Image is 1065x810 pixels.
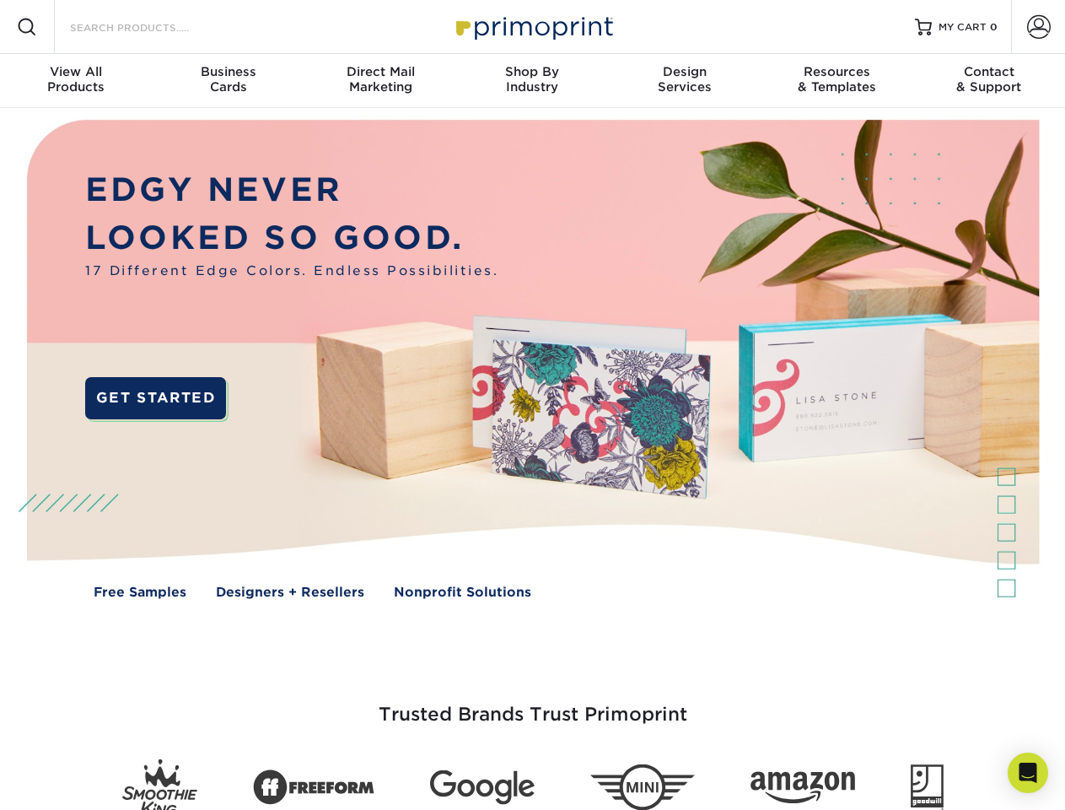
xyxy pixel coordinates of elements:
div: & Templates [761,64,912,94]
iframe: Google Customer Reviews [4,759,143,804]
span: Shop By [456,64,608,79]
input: SEARCH PRODUCTS..... [68,17,233,37]
div: Industry [456,64,608,94]
span: Direct Mail [304,64,456,79]
span: 0 [990,21,998,33]
img: Primoprint [449,8,617,45]
a: Direct MailMarketing [304,54,456,108]
img: Goodwill [911,764,944,810]
h3: Trusted Brands Trust Primoprint [40,663,1026,746]
div: Cards [152,64,304,94]
a: Free Samples [94,583,186,602]
span: MY CART [939,20,987,35]
img: Google [430,770,535,805]
span: Business [152,64,304,79]
a: Contact& Support [913,54,1065,108]
a: Nonprofit Solutions [394,583,531,602]
div: Marketing [304,64,456,94]
a: Resources& Templates [761,54,912,108]
p: LOOKED SO GOOD. [85,214,498,262]
a: DesignServices [609,54,761,108]
a: GET STARTED [85,377,226,419]
span: Resources [761,64,912,79]
div: Open Intercom Messenger [1008,753,1048,793]
span: 17 Different Edge Colors. Endless Possibilities. [85,262,498,281]
div: & Support [913,64,1065,94]
a: Shop ByIndustry [456,54,608,108]
img: Amazon [750,772,855,804]
p: EDGY NEVER [85,166,498,214]
span: Contact [913,64,1065,79]
a: Designers + Resellers [216,583,364,602]
span: Design [609,64,761,79]
div: Services [609,64,761,94]
a: BusinessCards [152,54,304,108]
